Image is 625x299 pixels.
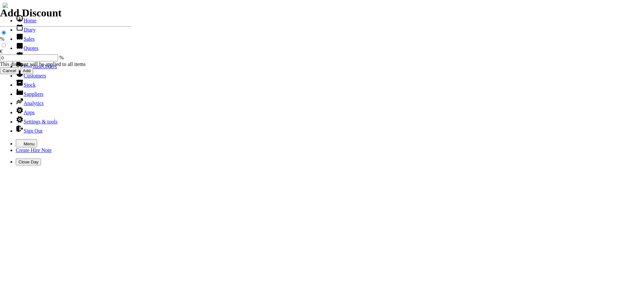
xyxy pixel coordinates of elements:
button: Close Day [16,159,41,165]
a: Stock [16,82,35,88]
a: Create Hire Note [16,147,52,153]
input: € [2,43,6,47]
a: Settings & tools [16,119,57,124]
li: Suppliers [16,88,622,97]
input: Add [20,67,33,74]
a: Customers [16,73,46,78]
a: Apps [16,110,35,115]
a: Analytics [16,100,44,106]
li: Hire Notes [16,51,622,60]
li: Stock [16,79,622,88]
a: Sign Out [16,128,42,134]
button: Menu [16,139,37,147]
span: % [59,55,64,60]
a: Suppliers [16,91,43,97]
li: Sales [16,33,622,42]
input: % [2,31,6,35]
